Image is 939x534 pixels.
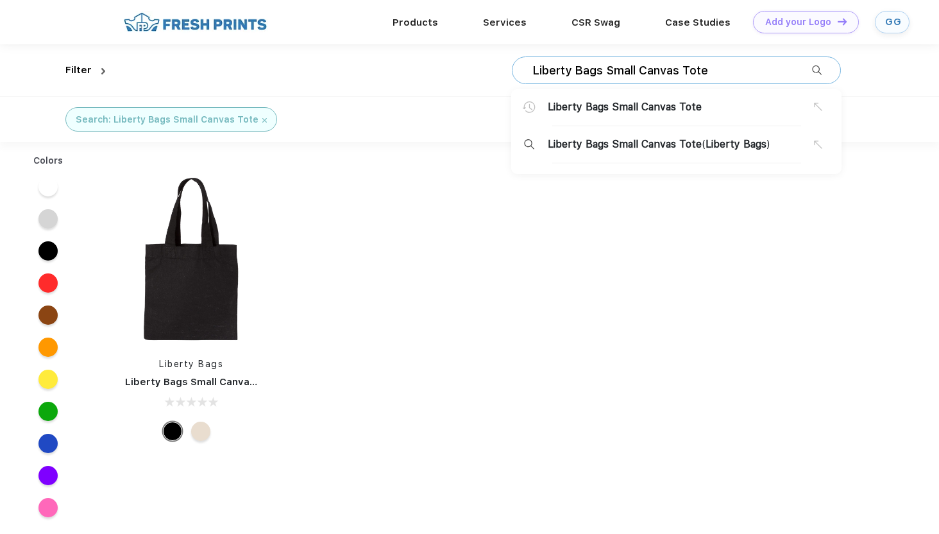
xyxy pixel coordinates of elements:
[814,103,822,111] img: copy_suggestion.svg
[612,138,638,150] span: Small
[523,101,536,113] img: search_history.svg
[885,17,899,28] div: GG
[679,138,702,150] span: Tote
[159,359,223,369] a: Liberty Bags
[120,11,271,33] img: fo%20logo%202.webp
[706,138,740,150] span: Liberty
[483,17,527,28] a: Services
[875,11,909,33] a: GG
[524,139,534,150] img: desktop_search_2.svg
[125,376,281,388] a: Liberty Bags Small Canvas Tote
[586,101,609,113] span: Bags
[548,101,582,113] span: Liberty
[814,141,822,149] img: copy_suggestion.svg
[65,63,92,78] div: Filter
[571,17,620,28] a: CSR Swag
[548,138,582,150] span: Liberty
[641,101,676,113] span: Canvas
[531,64,812,78] input: Search products for brands, styles, seasons etc...
[612,101,638,113] span: Small
[262,118,267,123] img: filter_cancel.svg
[838,18,847,25] img: DT
[101,68,105,74] img: dropdown.png
[393,17,438,28] a: Products
[586,138,609,150] span: Bags
[106,174,276,345] img: func=resize&h=266
[743,138,766,150] span: Bags
[24,154,73,168] div: Colors
[812,65,822,75] img: desktop_search_2.svg
[76,113,258,126] div: Search: Liberty Bags Small Canvas Tote
[163,422,182,441] div: Black
[765,17,831,28] div: Add your Logo
[548,137,770,152] span: ( )
[679,101,702,113] span: Tote
[641,138,676,150] span: Canvas
[191,422,210,441] div: Natural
